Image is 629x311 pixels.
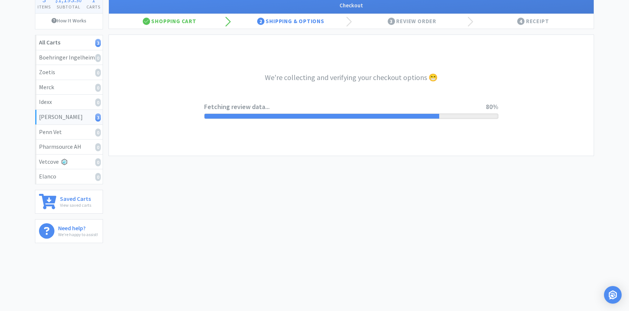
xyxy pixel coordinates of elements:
[95,98,101,106] i: 0
[35,3,53,10] h4: Items
[39,112,99,122] div: [PERSON_NAME]
[39,83,99,92] div: Merck
[39,68,99,77] div: Zoetis
[39,127,99,137] div: Penn Vet
[60,194,91,202] h6: Saved Carts
[35,50,103,65] a: Boehringer Ingelheim0
[39,97,99,107] div: Idexx
[95,69,101,77] i: 0
[95,54,101,62] i: 0
[35,155,103,170] a: Vetcove0
[95,143,101,151] i: 0
[53,3,84,10] h4: Subtotal
[84,3,103,10] h4: Carts
[58,223,98,231] h6: Need help?
[95,39,101,47] i: 3
[257,18,264,25] span: 2
[204,72,498,83] h3: We're collecting and verifying your checkout options 😁
[604,286,622,304] div: Open Intercom Messenger
[35,140,103,155] a: Pharmsource AH0
[95,129,101,137] i: 0
[58,231,98,238] p: We're happy to assist!
[35,80,103,95] a: Merck0
[486,102,498,111] span: 80%
[351,14,473,29] div: Review Order
[204,102,486,112] span: Fetching review data...
[35,110,103,125] a: [PERSON_NAME]3
[388,18,395,25] span: 3
[39,142,99,152] div: Pharmsource AH
[35,125,103,140] a: Penn Vet0
[35,95,103,110] a: Idexx0
[230,14,352,29] div: Shipping & Options
[473,14,594,29] div: Receipt
[95,84,101,92] i: 0
[35,190,103,214] a: Saved CartsView saved carts
[39,172,99,181] div: Elanco
[60,202,91,209] p: View saved carts
[39,53,99,62] div: Boehringer Ingelheim
[39,39,60,46] strong: All Carts
[95,173,101,181] i: 0
[35,35,103,50] a: All Carts3
[95,158,101,166] i: 0
[35,14,103,28] a: How It Works
[109,14,230,29] div: Shopping Cart
[35,65,103,80] a: Zoetis0
[35,169,103,184] a: Elanco0
[39,157,99,167] div: Vetcove
[517,18,525,25] span: 4
[116,1,586,10] h2: Checkout
[95,113,101,122] i: 3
